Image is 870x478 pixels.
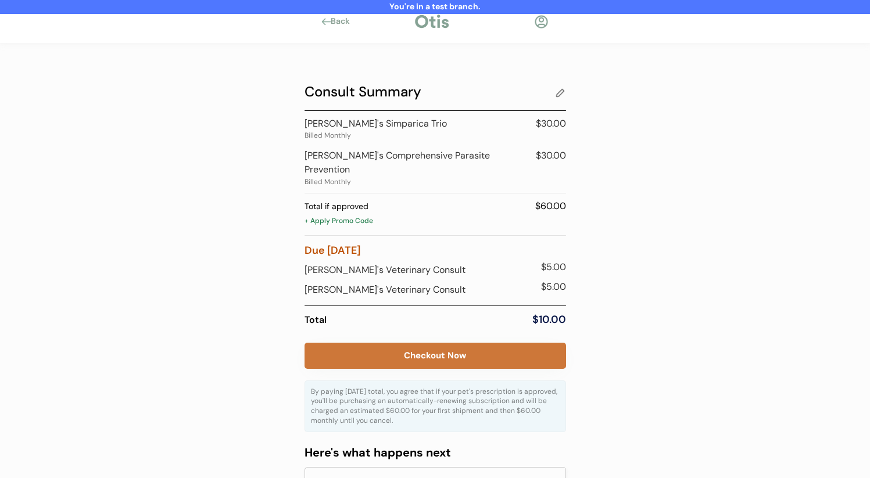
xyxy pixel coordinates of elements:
[305,260,508,280] div: [PERSON_NAME]'s Veterinary Consult
[331,16,357,27] div: Back
[368,199,566,213] div: $60.00
[305,200,368,213] div: Total if approved
[305,280,508,300] div: [PERSON_NAME]'s Veterinary Consult
[305,242,566,260] div: Due [DATE]
[305,216,566,228] div: + Apply Promo Code
[305,117,502,131] div: [PERSON_NAME]'s Simparica Trio
[305,178,363,185] div: Billed Monthly
[311,387,560,426] div: By paying [DATE] total, you agree that if your pet's prescription is approved, you'll be purchasi...
[508,260,566,274] div: $5.00
[508,280,566,294] div: $5.00
[305,132,363,139] div: Billed Monthly
[508,312,566,328] div: $10.00
[305,81,554,102] div: Consult Summary
[305,312,508,328] div: Total
[305,444,566,461] div: Here's what happens next
[508,117,566,131] div: $30.00
[305,149,502,177] div: [PERSON_NAME]'s Comprehensive Parasite Prevention
[305,343,566,369] button: Checkout Now
[508,149,566,163] div: $30.00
